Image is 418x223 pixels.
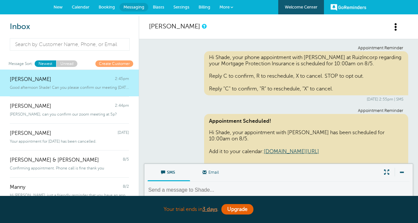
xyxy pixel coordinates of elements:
span: Booking [99,5,115,9]
a: Create Customer [95,60,133,67]
span: [PERSON_NAME] [10,76,51,83]
span: New [54,5,63,9]
a: [DOMAIN_NAME][URL] [264,149,319,154]
span: Settings [173,5,189,9]
span: 2:45pm [115,76,129,83]
a: [PERSON_NAME] [149,23,200,30]
a: Unread [56,60,77,67]
span: Your appointment for [DATE] has been cancelled. [10,139,96,144]
input: Search by Customer Name, Phone, or Email [10,38,130,51]
span: Manny [10,184,25,190]
span: [PERSON_NAME], can you confirm our zoom meeting at 5p? [10,112,117,117]
span: Messaging [123,5,144,9]
span: 8/5 [123,157,129,163]
span: Billing [199,5,210,9]
div: [DATE] 2:55pm | SMS [154,97,403,102]
span: Message Sort: [8,60,33,67]
a: Newest [35,60,56,67]
a: Messaging [120,3,148,11]
div: Your trial ends in . [46,202,372,216]
span: SMS [153,164,185,180]
div: Appointment Reminder [154,46,403,51]
span: Email [195,164,228,180]
span: More [219,5,230,9]
span: Confirming appointment. Phone call is fine thank you [10,166,104,170]
span: Hi [PERSON_NAME], just a friendly reminder that you have an appointment with [PERSON_NAME] [10,193,129,198]
div: Hi Shade, your phone appointment with [PERSON_NAME] at RuizIncorp regarding your Mortgage Protect... [204,51,409,95]
span: Calendar [72,5,89,9]
span: 2:44pm [115,103,129,109]
span: [PERSON_NAME] [10,130,51,136]
a: Upgrade [221,204,253,215]
span: [PERSON_NAME] & [PERSON_NAME] [10,157,99,163]
span: 8/2 [123,184,129,190]
span: Appointment Scheduled! [209,118,404,124]
span: [DATE] [118,130,129,136]
a: This is a history of all communications between GoReminders and your customer. [202,24,206,28]
h2: Inbox [10,22,129,32]
span: [PERSON_NAME] [10,103,51,109]
a: 3 days [202,206,217,212]
div: Appointment Reminder [154,108,403,113]
span: Good afternoon Shade! Can you please confirm our meeting [DATE], Thanks! [10,85,129,90]
span: Blasts [153,5,164,9]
